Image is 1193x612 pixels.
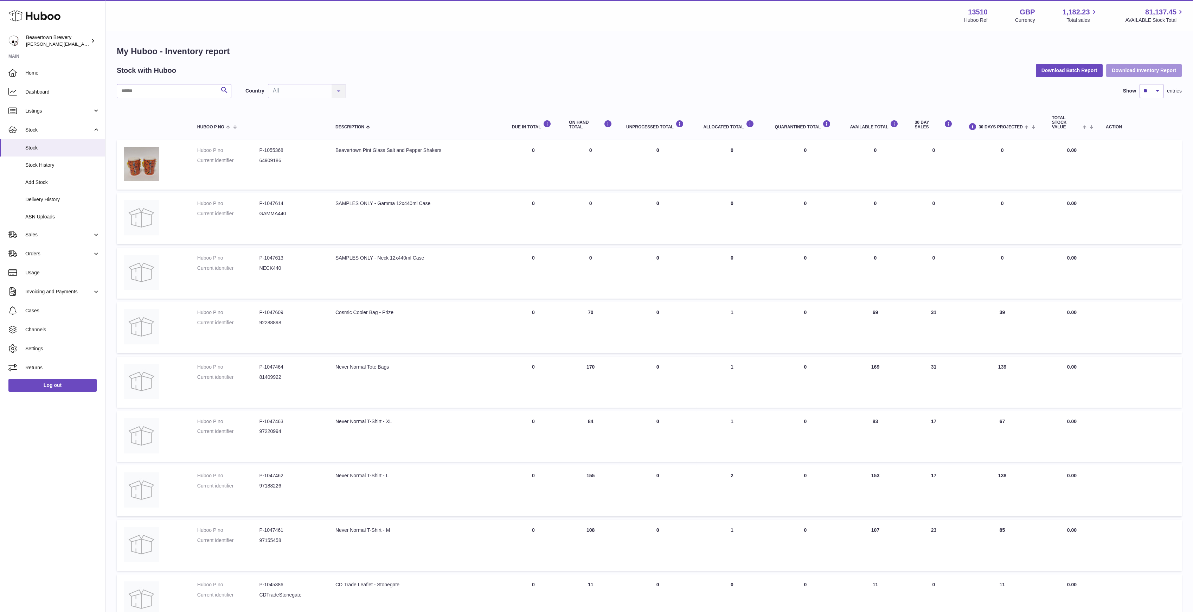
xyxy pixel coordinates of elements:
span: 0.00 [1067,200,1077,206]
span: ASN Uploads [25,213,100,220]
span: Total stock value [1052,116,1081,130]
span: 0.00 [1067,147,1077,153]
td: 0 [696,248,768,299]
td: 0 [505,193,562,244]
span: 0 [804,147,807,153]
span: Orders [25,250,92,257]
td: 23 [908,520,960,571]
span: 0 [804,200,807,206]
span: Dashboard [25,89,100,95]
dt: Current identifier [197,210,259,217]
span: Channels [25,326,100,333]
span: 0 [804,310,807,315]
td: 0 [843,140,907,190]
dd: 64909186 [259,157,321,164]
dt: Current identifier [197,157,259,164]
dd: P-1047464 [259,364,321,370]
td: 1 [696,520,768,571]
span: Returns [25,364,100,371]
img: product image [124,527,159,562]
button: Download Batch Report [1036,64,1103,77]
td: 0 [960,140,1045,190]
strong: GBP [1020,7,1035,17]
div: Cosmic Cooler Bag - Prize [335,309,498,316]
td: 155 [562,465,619,516]
dt: Huboo P no [197,472,259,479]
dt: Huboo P no [197,364,259,370]
td: 0 [619,193,696,244]
td: 2 [696,465,768,516]
td: 31 [908,302,960,353]
dd: 97188226 [259,483,321,489]
td: 0 [908,193,960,244]
dt: Current identifier [197,319,259,326]
img: product image [124,147,159,181]
td: 0 [619,248,696,299]
dt: Current identifier [197,592,259,598]
h1: My Huboo - Inventory report [117,46,1182,57]
td: 0 [696,193,768,244]
span: Stock [25,127,92,133]
td: 0 [908,248,960,299]
div: ON HAND Total [569,120,612,129]
img: product image [124,364,159,399]
span: Cases [25,307,100,314]
dd: P-1055368 [259,147,321,154]
td: 0 [908,140,960,190]
td: 0 [960,248,1045,299]
div: Never Normal T-Shirt - L [335,472,498,479]
span: 0.00 [1067,582,1077,587]
td: 83 [843,411,907,462]
dd: P-1047613 [259,255,321,261]
dt: Current identifier [197,428,259,435]
td: 1 [696,302,768,353]
dd: GAMMA440 [259,210,321,217]
span: Usage [25,269,100,276]
span: Huboo P no [197,125,224,129]
td: 0 [619,302,696,353]
span: 0.00 [1067,527,1077,533]
dt: Huboo P no [197,309,259,316]
div: Action [1106,125,1175,129]
td: 70 [562,302,619,353]
dd: P-1047462 [259,472,321,479]
a: Log out [8,379,97,391]
td: 0 [505,357,562,408]
td: 17 [908,465,960,516]
dd: P-1047614 [259,200,321,207]
dd: P-1045386 [259,581,321,588]
span: Settings [25,345,100,352]
div: ALLOCATED Total [703,120,761,129]
span: 0 [804,255,807,261]
span: 0.00 [1067,473,1077,478]
dd: P-1047461 [259,527,321,534]
img: product image [124,200,159,235]
button: Download Inventory Report [1106,64,1182,77]
dd: NECK440 [259,265,321,272]
dd: CDTradeStonegate [259,592,321,598]
h2: Stock with Huboo [117,66,176,75]
div: SAMPLES ONLY - Gamma 12x440ml Case [335,200,498,207]
dd: 97220994 [259,428,321,435]
td: 84 [562,411,619,462]
div: 30 DAY SALES [915,120,953,129]
div: UNPROCESSED Total [626,120,689,129]
span: Home [25,70,100,76]
span: Add Stock [25,179,100,186]
div: Beavertown Brewery [26,34,89,47]
dt: Huboo P no [197,581,259,588]
td: 0 [505,520,562,571]
td: 0 [562,140,619,190]
td: 0 [505,140,562,190]
td: 31 [908,357,960,408]
label: Show [1123,88,1136,94]
img: product image [124,418,159,453]
td: 0 [960,193,1045,244]
span: 0.00 [1067,419,1077,424]
dt: Huboo P no [197,418,259,425]
td: 153 [843,465,907,516]
dt: Current identifier [197,483,259,489]
span: 0 [804,364,807,370]
td: 1 [696,411,768,462]
div: Currency [1015,17,1035,24]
